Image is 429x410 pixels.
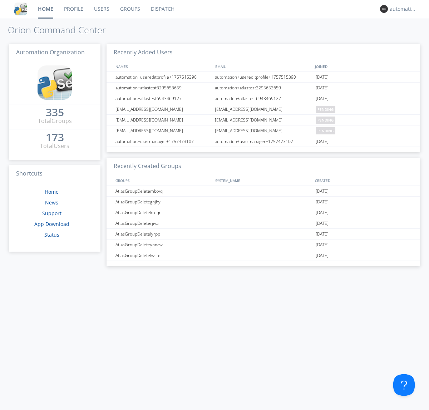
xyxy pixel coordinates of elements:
div: automation+usereditprofile+1757515390 [213,72,314,82]
a: automation+atlastest3295653659automation+atlastest3295653659[DATE] [107,83,420,93]
span: [DATE] [316,93,329,104]
div: AtlasGroupDeletekruqr [114,207,213,218]
div: AtlasGroupDeleterjiva [114,218,213,228]
span: [DATE] [316,239,329,250]
h3: Recently Added Users [107,44,420,61]
span: [DATE] [316,197,329,207]
a: automation+usereditprofile+1757515390automation+usereditprofile+1757515390[DATE] [107,72,420,83]
div: automation+usereditprofile+1757515390 [114,72,213,82]
div: [EMAIL_ADDRESS][DOMAIN_NAME] [114,125,213,136]
div: automation+atlastest6943469127 [213,93,314,104]
a: News [45,199,58,206]
div: automation+atlastest3295653659 [114,83,213,93]
div: AtlasGroupDeletembtvq [114,186,213,196]
div: CREATED [313,175,413,186]
div: JOINED [313,61,413,71]
div: SYSTEM_NAME [213,175,313,186]
div: AtlasGroupDeleteynncw [114,239,213,250]
div: 173 [46,134,64,141]
img: cddb5a64eb264b2086981ab96f4c1ba7 [38,65,72,100]
a: Status [44,231,59,238]
img: 373638.png [380,5,388,13]
a: AtlasGroupDeletekruqr[DATE] [107,207,420,218]
span: [DATE] [316,72,329,83]
a: 335 [46,109,64,117]
img: cddb5a64eb264b2086981ab96f4c1ba7 [14,3,27,15]
span: [DATE] [316,250,329,261]
a: 173 [46,134,64,142]
a: automation+usermanager+1757473107automation+usermanager+1757473107[DATE] [107,136,420,147]
span: pending [316,117,335,124]
a: AtlasGroupDeletegnjhy[DATE] [107,197,420,207]
a: [EMAIL_ADDRESS][DOMAIN_NAME][EMAIL_ADDRESS][DOMAIN_NAME]pending [107,125,420,136]
a: AtlasGroupDeletembtvq[DATE] [107,186,420,197]
div: Total Groups [38,117,72,125]
a: App Download [34,221,69,227]
div: EMAIL [213,61,313,71]
span: [DATE] [316,229,329,239]
div: automation+usermanager+1757473107 [213,136,314,147]
a: AtlasGroupDeleterjiva[DATE] [107,218,420,229]
span: Automation Organization [16,48,85,56]
a: Support [42,210,61,217]
a: AtlasGroupDeletelyrpp[DATE] [107,229,420,239]
span: [DATE] [316,218,329,229]
a: [EMAIL_ADDRESS][DOMAIN_NAME][EMAIL_ADDRESS][DOMAIN_NAME]pending [107,115,420,125]
div: [EMAIL_ADDRESS][DOMAIN_NAME] [114,104,213,114]
div: NAMES [114,61,212,71]
a: automation+atlastest6943469127automation+atlastest6943469127[DATE] [107,93,420,104]
div: 335 [46,109,64,116]
div: automation+usermanager+1757473107 [114,136,213,147]
div: automation+atlastest6943469127 [114,93,213,104]
div: [EMAIL_ADDRESS][DOMAIN_NAME] [114,115,213,125]
div: automation+atlas0032 [390,5,416,13]
span: [DATE] [316,83,329,93]
a: AtlasGroupDeletelwsfe[DATE] [107,250,420,261]
h3: Recently Created Groups [107,158,420,175]
div: automation+atlastest3295653659 [213,83,314,93]
div: GROUPS [114,175,212,186]
div: [EMAIL_ADDRESS][DOMAIN_NAME] [213,115,314,125]
span: [DATE] [316,136,329,147]
div: [EMAIL_ADDRESS][DOMAIN_NAME] [213,125,314,136]
iframe: Toggle Customer Support [393,374,415,396]
div: AtlasGroupDeletegnjhy [114,197,213,207]
span: pending [316,127,335,134]
div: Total Users [40,142,69,150]
span: [DATE] [316,207,329,218]
a: Home [45,188,59,195]
a: [EMAIL_ADDRESS][DOMAIN_NAME][EMAIL_ADDRESS][DOMAIN_NAME]pending [107,104,420,115]
div: AtlasGroupDeletelwsfe [114,250,213,261]
span: [DATE] [316,186,329,197]
div: [EMAIL_ADDRESS][DOMAIN_NAME] [213,104,314,114]
span: pending [316,106,335,113]
a: AtlasGroupDeleteynncw[DATE] [107,239,420,250]
div: AtlasGroupDeletelyrpp [114,229,213,239]
h3: Shortcuts [9,165,100,183]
